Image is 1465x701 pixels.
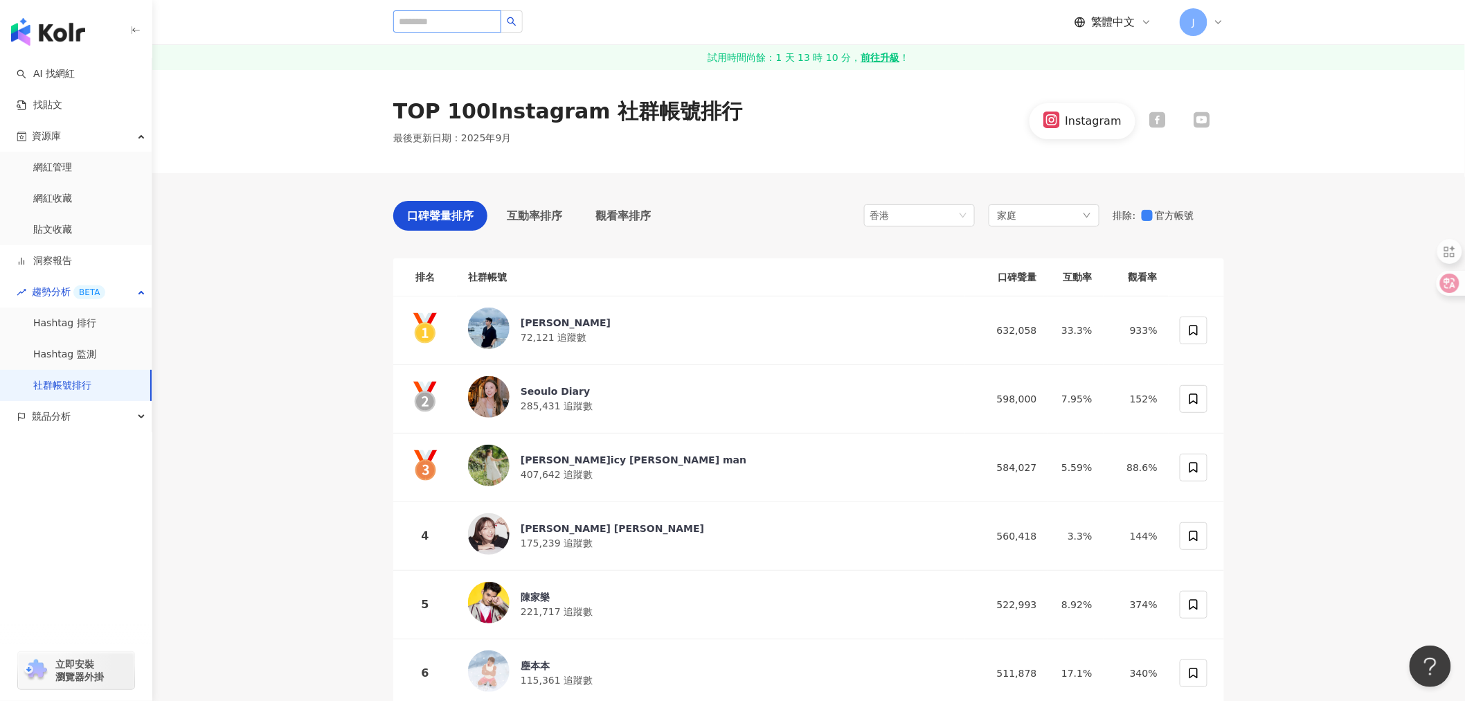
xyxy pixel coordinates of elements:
[404,664,446,682] div: 6
[33,379,91,393] a: 社群帳號排行
[32,276,105,308] span: 趨勢分析
[521,659,593,673] div: 塵本本
[468,513,954,559] a: KOL Avatar[PERSON_NAME] [PERSON_NAME]175,239 追蹤數
[457,258,965,296] th: 社群帳號
[17,254,72,268] a: 洞察報告
[33,223,72,237] a: 貼文收藏
[468,308,510,349] img: KOL Avatar
[1059,666,1093,681] div: 17.1%
[521,675,593,686] span: 115,361 追蹤數
[521,384,593,398] div: Seoulo Diary
[1115,666,1158,681] div: 340%
[521,332,586,343] span: 72,121 追蹤數
[17,67,75,81] a: searchAI 找網紅
[521,590,593,604] div: 陳家樂
[393,258,457,296] th: 排名
[468,445,510,486] img: KOL Avatar
[468,308,954,353] a: KOL Avatar[PERSON_NAME]72,121 追蹤數
[1104,258,1169,296] th: 觀看率
[1115,323,1158,338] div: 933%
[1066,114,1122,129] div: Instagram
[976,391,1037,407] div: 598,000
[976,460,1037,475] div: 584,027
[976,666,1037,681] div: 511,878
[507,207,562,224] span: 互動率排序
[468,376,510,418] img: KOL Avatar
[1059,529,1093,544] div: 3.3%
[1059,323,1093,338] div: 33.3%
[407,207,474,224] span: 口碑聲量排序
[73,285,105,299] div: BETA
[468,513,510,555] img: KOL Avatar
[55,658,104,683] span: 立即安裝 瀏覽器外掛
[976,323,1037,338] div: 632,058
[18,652,134,689] a: chrome extension立即安裝 瀏覽器外掛
[1410,646,1451,687] iframe: Help Scout Beacon - Open
[870,205,915,226] div: 香港
[33,192,72,206] a: 網紅收藏
[965,258,1048,296] th: 口碑聲量
[1115,529,1158,544] div: 144%
[521,469,593,480] span: 407,642 追蹤數
[1153,208,1200,223] span: 官方帳號
[1113,210,1136,221] span: 排除 :
[1115,391,1158,407] div: 152%
[32,401,71,432] span: 競品分析
[33,348,96,362] a: Hashtag 監測
[1059,460,1093,475] div: 5.59%
[1083,211,1091,220] span: down
[1048,258,1104,296] th: 互動率
[521,538,593,549] span: 175,239 追蹤數
[976,597,1037,612] div: 522,993
[521,606,593,617] span: 221,717 追蹤數
[521,453,746,467] div: [PERSON_NAME]icy [PERSON_NAME] man
[1115,460,1158,475] div: 88.6%
[468,582,510,623] img: KOL Avatar
[393,97,742,126] div: TOP 100 Instagram 社群帳號排行
[1192,15,1195,30] span: J
[1115,597,1158,612] div: 374%
[595,207,651,224] span: 觀看率排序
[976,529,1037,544] div: 560,418
[521,316,611,330] div: [PERSON_NAME]
[468,650,954,696] a: KOL Avatar塵本本115,361 追蹤數
[17,98,62,112] a: 找貼文
[393,132,512,145] p: 最後更新日期 ： 2025年9月
[468,445,954,490] a: KOL Avatar[PERSON_NAME]icy [PERSON_NAME] man407,642 追蹤數
[507,17,516,26] span: search
[521,400,593,411] span: 285,431 追蹤數
[468,376,954,422] a: KOL AvatarSeoulo Diary285,431 追蹤數
[33,317,96,330] a: Hashtag 排行
[404,596,446,613] div: 5
[33,161,72,175] a: 網紅管理
[1091,15,1135,30] span: 繁體中文
[468,650,510,692] img: KOL Avatar
[404,527,446,544] div: 4
[17,287,26,297] span: rise
[32,121,61,152] span: 資源庫
[468,582,954,628] a: KOL Avatar陳家樂221,717 追蹤數
[861,51,899,64] strong: 前往升級
[997,208,1016,223] span: 家庭
[521,522,704,535] div: [PERSON_NAME] [PERSON_NAME]
[1059,391,1093,407] div: 7.95%
[22,659,49,682] img: chrome extension
[11,18,85,46] img: logo
[152,45,1465,70] a: 試用時間尚餘：1 天 13 時 10 分，前往升級！
[1059,597,1093,612] div: 8.92%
